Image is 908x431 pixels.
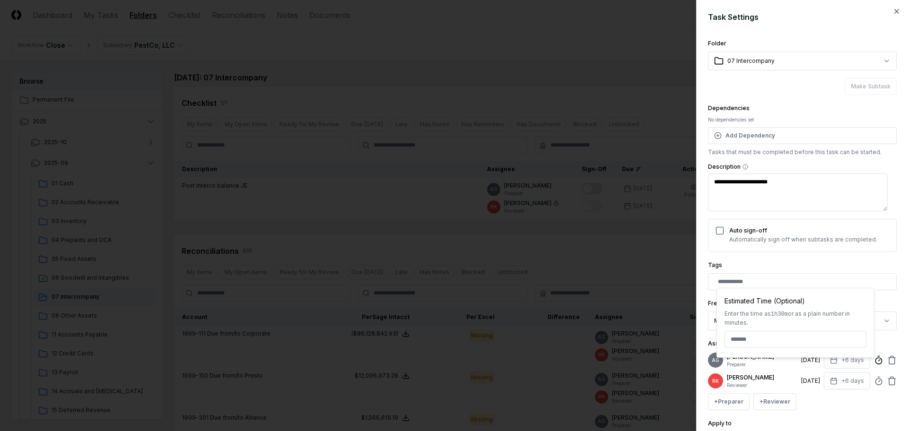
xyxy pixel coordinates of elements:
[708,420,732,427] label: Apply to
[727,373,797,382] p: [PERSON_NAME]
[801,377,820,385] div: [DATE]
[729,227,767,234] label: Auto sign-off
[708,340,738,347] label: Assignees
[708,164,897,170] label: Description
[708,300,738,307] label: Frequency
[742,164,748,170] button: Description
[708,104,750,112] label: Dependencies
[725,310,866,327] div: Enter the time as or as a plain number in minutes.
[753,393,796,410] button: +Reviewer
[708,148,897,156] p: Tasks that must be completed before this task can be started.
[708,393,750,410] button: +Preparer
[725,296,866,306] div: Estimated Time (Optional)
[708,116,897,123] div: No dependencies set
[712,378,719,385] span: RK
[708,40,726,47] label: Folder
[708,11,897,23] h2: Task Settings
[824,372,870,389] button: +6 days
[712,357,719,364] span: AG
[801,356,820,364] div: [DATE]
[824,352,870,369] button: +6 days
[729,235,877,244] p: Automatically sign off when subtasks are completed.
[708,127,897,144] button: Add Dependency
[708,261,722,268] label: Tags
[727,382,797,389] p: Reviewer
[727,361,797,368] p: Preparer
[771,311,788,318] span: 1h30m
